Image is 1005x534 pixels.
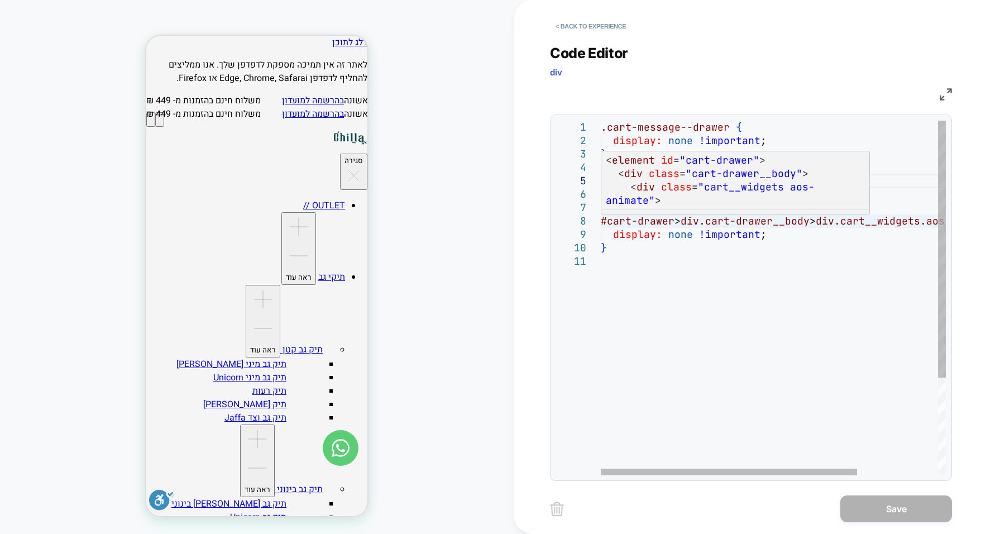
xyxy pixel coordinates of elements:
[556,201,586,214] div: 7
[601,121,730,133] span: .cart-message--drawer
[194,118,221,154] button: סגירה
[550,45,628,61] span: Code Editor
[556,228,586,241] div: 9
[692,180,698,193] span: =
[668,228,693,241] span: none
[606,212,866,226] p: : (1, 3, 2)
[612,154,655,166] span: element
[136,58,198,71] a: בהרשמה למועדון
[27,318,176,339] a: תיק גב מיני [PERSON_NAME]
[550,502,564,516] img: delete
[131,447,176,460] span: תיק גב בינוני
[136,71,198,85] a: בהרשמה למועדון
[601,214,674,227] span: #cart-drawer
[840,495,952,522] button: Save
[136,71,271,85] span: 5% לרכישה ראשונה
[673,154,679,166] span: =
[54,358,176,379] a: תיק [PERSON_NAME]
[681,214,810,227] span: div.cart-drawer__body
[556,121,586,134] div: 1
[188,91,221,114] img: CHILLA_2_282X195_6da7b581-1227-4a72-84c4-da9386cfcb5a.png
[699,134,760,147] span: !important
[136,58,271,71] span: 5% לרכישה ראשונה
[661,154,673,166] span: id
[556,174,586,188] div: 5
[802,167,808,180] span: >
[606,154,612,166] span: <
[686,167,802,180] span: "cart-drawer__body"
[679,154,759,166] span: "cart-drawer"
[655,194,661,207] span: >
[601,241,607,254] span: }
[556,255,586,268] div: 11
[760,134,767,147] span: ;
[128,447,188,460] a: תיק גב בינוני
[699,228,760,241] span: !important
[816,214,994,227] span: div.cart__widgets.aos-animate
[661,180,692,193] span: class
[556,134,586,147] div: 2
[134,307,188,321] a: תיק גב קטן
[606,213,701,225] a: Selector Specificity
[674,214,681,227] span: >
[940,88,952,101] img: fullscreen
[556,241,586,255] div: 10
[157,163,199,177] a: OUTLET //
[140,236,165,247] span: ראה עוד
[135,177,170,249] button: ראה עוד
[556,188,586,201] div: 6
[760,228,767,241] span: ;
[636,180,655,193] span: div
[630,180,636,193] span: <
[601,147,607,160] span: }
[103,345,176,366] a: תיק רעות
[618,167,624,180] span: <
[550,17,631,35] button: < Back to experience
[759,154,765,166] span: >
[98,449,124,460] span: ראה עוד
[556,214,586,228] div: 8
[613,228,662,241] span: display:
[3,454,28,481] button: סרגל נגישות
[64,331,176,352] a: תיק גב מיני Unicorn
[613,134,662,147] span: display:
[172,235,199,248] a: תיקי גב
[81,471,176,492] a: תיק גב Unicorn
[198,120,217,131] span: סגירה
[104,309,130,320] span: ראה עוד
[22,457,176,479] a: תיק גב [PERSON_NAME] בינוני
[649,167,679,180] span: class
[136,307,176,321] span: תיק גב קטן
[810,214,816,227] span: >
[556,147,586,161] div: 3
[550,67,562,78] span: div
[668,134,693,147] span: none
[606,180,815,207] span: "cart__widgets aos-animate"
[75,371,176,393] a: תיק גב וצד Jaffa
[624,167,643,180] span: div
[679,167,686,180] span: =
[99,249,134,322] button: ראה עוד
[556,161,586,174] div: 4
[94,389,128,461] button: ראה עוד
[736,121,742,133] span: {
